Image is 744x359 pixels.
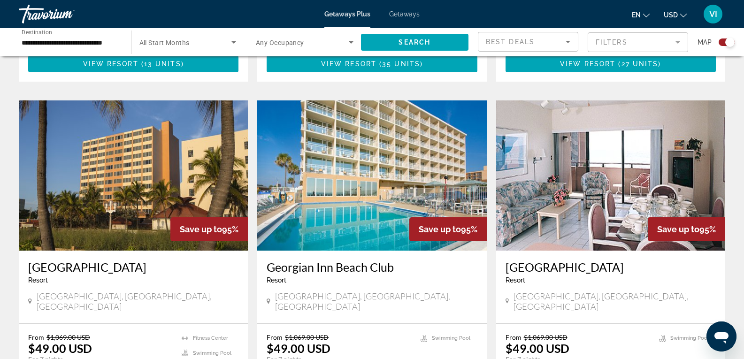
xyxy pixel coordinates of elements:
span: $1,069.00 USD [524,333,568,341]
span: From [267,333,283,341]
a: Travorium [19,2,113,26]
span: From [28,333,44,341]
span: Best Deals [486,38,535,46]
mat-select: Sort by [486,36,570,47]
span: Save up to [657,224,699,234]
span: 35 units [382,60,420,68]
button: Change language [632,8,650,22]
span: Resort [28,276,48,284]
button: View Resort(35 units) [267,55,477,72]
button: View Resort(13 units) [28,55,238,72]
img: 1938E01L.jpg [19,100,248,251]
span: Fitness Center [193,335,228,341]
span: [GEOGRAPHIC_DATA], [GEOGRAPHIC_DATA], [GEOGRAPHIC_DATA] [514,291,716,312]
span: Search [399,38,430,46]
span: VI [709,9,717,19]
img: 0766I01L.jpg [496,100,725,251]
span: ( ) [376,60,423,68]
span: View Resort [560,60,615,68]
span: $1,069.00 USD [285,333,329,341]
span: Map [698,36,712,49]
div: 95% [170,217,248,241]
div: 95% [648,217,725,241]
p: $49.00 USD [28,341,92,355]
span: 13 units [144,60,181,68]
button: User Menu [701,4,725,24]
span: Swimming Pool [670,335,709,341]
span: All Start Months [139,39,190,46]
span: Save up to [419,224,461,234]
a: Georgian Inn Beach Club [267,260,477,274]
a: [GEOGRAPHIC_DATA] [506,260,716,274]
span: Resort [267,276,286,284]
span: [GEOGRAPHIC_DATA], [GEOGRAPHIC_DATA], [GEOGRAPHIC_DATA] [275,291,477,312]
a: Getaways Plus [324,10,370,18]
span: Swimming Pool [193,350,231,356]
span: View Resort [83,60,138,68]
span: Swimming Pool [432,335,470,341]
a: [GEOGRAPHIC_DATA] [28,260,238,274]
div: 95% [409,217,487,241]
p: $49.00 USD [267,341,330,355]
span: USD [664,11,678,19]
span: Save up to [180,224,222,234]
span: en [632,11,641,19]
span: Any Occupancy [256,39,304,46]
button: Change currency [664,8,687,22]
span: ( ) [615,60,661,68]
button: Search [361,34,469,51]
span: ( ) [138,60,184,68]
span: View Resort [321,60,376,68]
button: View Resort(27 units) [506,55,716,72]
p: $49.00 USD [506,341,569,355]
span: 27 units [621,60,659,68]
span: Destination [22,29,52,35]
iframe: Button to launch messaging window [706,321,736,351]
a: Getaways [389,10,420,18]
span: $1,069.00 USD [46,333,90,341]
img: 1794O01L.jpg [257,100,486,251]
span: From [506,333,522,341]
button: Filter [588,32,688,53]
span: Resort [506,276,525,284]
span: [GEOGRAPHIC_DATA], [GEOGRAPHIC_DATA], [GEOGRAPHIC_DATA] [37,291,239,312]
